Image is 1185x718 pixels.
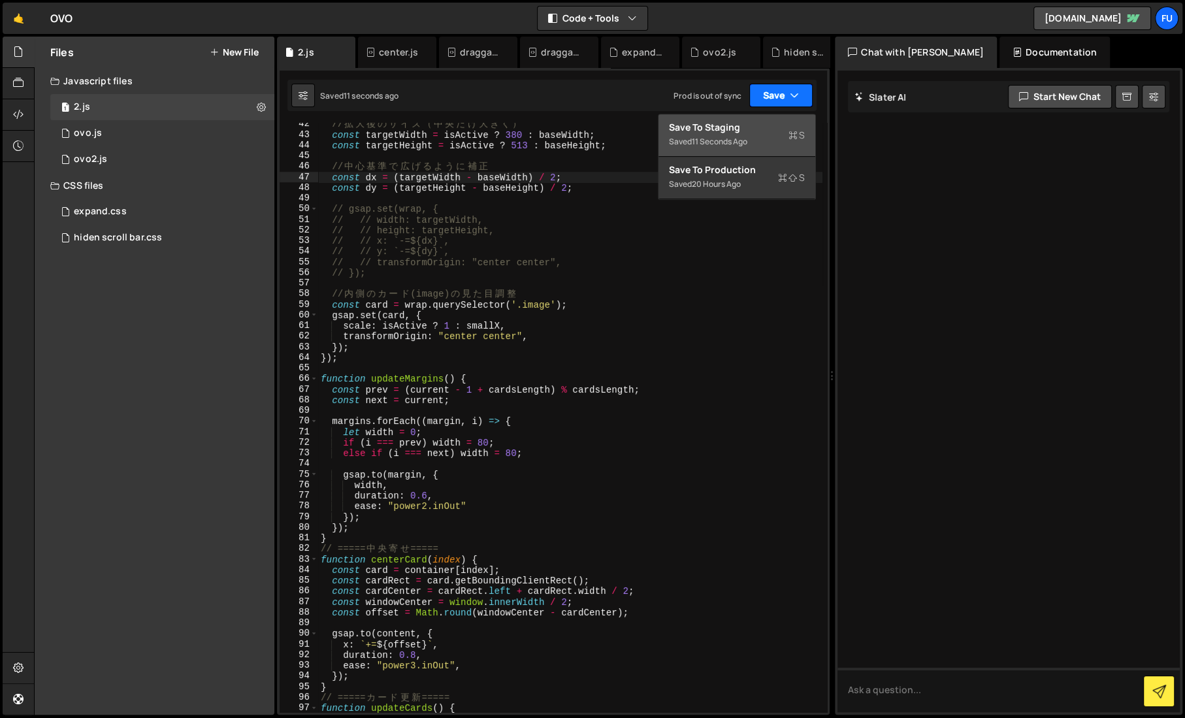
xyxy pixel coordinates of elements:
[50,225,274,251] div: 17267/47816.css
[669,163,805,176] div: Save to Production
[61,103,69,114] span: 1
[280,649,318,660] div: 92
[280,416,318,426] div: 70
[280,427,318,437] div: 71
[35,172,274,199] div: CSS files
[280,235,318,246] div: 53
[669,176,805,192] div: Saved
[658,114,815,157] button: Save to StagingS Saved11 seconds ago
[50,146,274,172] div: 17267/47817.js
[280,363,318,373] div: 65
[280,395,318,405] div: 68
[280,129,318,140] div: 43
[280,596,318,607] div: 87
[778,171,805,184] span: S
[622,46,664,59] div: expand.css
[280,214,318,225] div: 51
[280,267,318,278] div: 56
[541,46,583,59] div: draggable using Observer.css
[280,564,318,575] div: 84
[280,617,318,628] div: 89
[692,178,741,189] div: 20 hours ago
[1033,7,1151,30] a: [DOMAIN_NAME]
[280,373,318,383] div: 66
[280,320,318,331] div: 61
[280,480,318,490] div: 76
[280,702,318,713] div: 97
[35,68,274,94] div: Javascript files
[749,84,813,107] button: Save
[280,692,318,702] div: 96
[280,458,318,468] div: 74
[788,129,805,142] span: S
[280,384,318,395] div: 67
[280,182,318,193] div: 48
[74,127,102,139] div: ovo.js
[50,94,274,120] div: 17267/47848.js
[280,193,318,203] div: 49
[280,639,318,649] div: 91
[280,257,318,267] div: 55
[280,607,318,617] div: 88
[538,7,647,30] button: Code + Tools
[460,46,502,59] div: draggable, scrollable.js
[1155,7,1178,30] a: Fu
[74,101,90,113] div: 2.js
[280,660,318,670] div: 93
[280,585,318,596] div: 86
[74,154,107,165] div: ovo2.js
[280,469,318,480] div: 75
[280,352,318,363] div: 64
[280,575,318,585] div: 85
[280,512,318,522] div: 79
[280,342,318,352] div: 63
[210,47,259,57] button: New File
[280,331,318,341] div: 62
[280,532,318,543] div: 81
[379,46,418,59] div: center.js
[280,118,318,129] div: 42
[280,628,318,638] div: 90
[280,522,318,532] div: 80
[280,246,318,256] div: 54
[280,681,318,692] div: 95
[280,543,318,553] div: 82
[854,91,907,103] h2: Slater AI
[298,46,314,59] div: 2.js
[74,232,162,244] div: hiden scroll bar.css
[280,278,318,288] div: 57
[280,299,318,310] div: 59
[74,206,127,218] div: expand.css
[280,490,318,500] div: 77
[1008,85,1112,108] button: Start new chat
[280,448,318,458] div: 73
[50,45,74,59] h2: Files
[280,140,318,150] div: 44
[50,199,274,225] div: 17267/47820.css
[280,500,318,511] div: 78
[280,161,318,171] div: 46
[50,120,274,146] div: 17267/47815.js
[50,10,73,26] div: OVO
[280,310,318,320] div: 60
[280,554,318,564] div: 83
[280,670,318,681] div: 94
[280,203,318,214] div: 50
[320,90,398,101] div: Saved
[999,37,1110,68] div: Documentation
[280,225,318,235] div: 52
[669,134,805,150] div: Saved
[674,90,741,101] div: Prod is out of sync
[280,288,318,299] div: 58
[692,136,747,147] div: 11 seconds ago
[3,3,35,34] a: 🤙
[669,121,805,134] div: Save to Staging
[280,405,318,416] div: 69
[344,90,398,101] div: 11 seconds ago
[280,172,318,182] div: 47
[835,37,997,68] div: Chat with [PERSON_NAME]
[658,157,815,199] button: Save to ProductionS Saved20 hours ago
[784,46,826,59] div: hiden scroll bar.css
[280,150,318,161] div: 45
